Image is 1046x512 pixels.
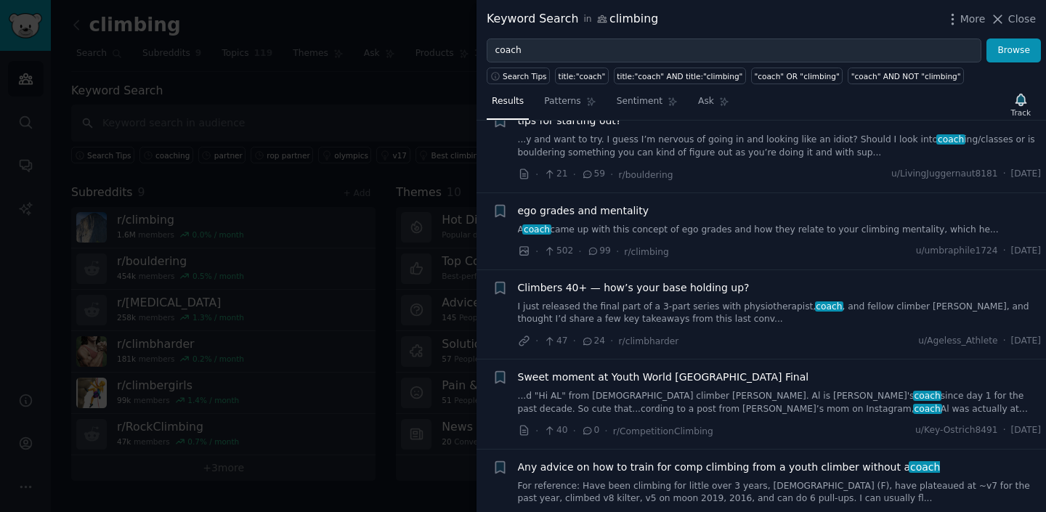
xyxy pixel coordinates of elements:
span: coach [909,461,941,473]
div: Track [1011,107,1031,118]
span: · [578,244,581,259]
a: Sweet moment at Youth World [GEOGRAPHIC_DATA] Final [518,370,809,385]
span: [DATE] [1011,168,1041,181]
span: coach [522,224,551,235]
span: 21 [543,168,567,181]
span: u/LivingJuggernaut8181 [891,168,998,181]
span: r/CompetitionClimbing [613,426,713,436]
span: · [610,167,613,182]
a: ...y and want to try. I guess I’m nervous of going in and looking like an idiot? Should I look in... [518,134,1042,159]
span: coach [815,301,844,312]
span: u/umbraphile1724 [916,245,998,258]
a: title:"coach" [555,68,609,84]
span: · [604,423,607,439]
span: · [535,244,538,259]
span: 40 [543,424,567,437]
div: title:"coach" AND title:"climbing" [617,71,742,81]
span: · [1003,245,1006,258]
span: · [1003,424,1006,437]
a: Acoachcame up with this concept of ego grades and how they relate to your climbing mentality, whi... [518,224,1042,237]
a: I just released the final part of a 3-part series with physiotherapist,coach, and fellow climber ... [518,301,1042,326]
a: ...d "Hi AL" from [DEMOGRAPHIC_DATA] climber [PERSON_NAME]. Al is [PERSON_NAME]'scoachsince day 1... [518,390,1042,415]
span: u/Key-Ostrich8491 [915,424,998,437]
span: 99 [587,245,611,258]
span: More [960,12,986,27]
span: · [610,333,613,349]
a: title:"coach" AND title:"climbing" [614,68,746,84]
span: [DATE] [1011,335,1041,348]
button: More [945,12,986,27]
span: r/climbing [624,247,668,257]
a: "coach" OR "climbing" [751,68,843,84]
span: 47 [543,335,567,348]
span: r/bouldering [619,170,673,180]
div: "coach" AND NOT "climbing" [851,71,961,81]
span: [DATE] [1011,245,1041,258]
input: Try a keyword related to your business [487,38,981,63]
span: r/climbharder [619,336,679,346]
button: Close [990,12,1036,27]
span: · [1003,335,1006,348]
span: · [535,333,538,349]
span: in [583,13,591,26]
a: Any advice on how to train for comp climbing from a youth climber without acoach [518,460,941,475]
span: 24 [581,335,605,348]
span: Ask [698,95,714,108]
span: 0 [581,424,599,437]
span: 502 [543,245,573,258]
span: coach [936,134,965,145]
span: u/Ageless_Athlete [918,335,997,348]
span: [DATE] [1011,424,1041,437]
span: Sentiment [617,95,662,108]
span: Results [492,95,524,108]
a: ego grades and mentality [518,203,649,219]
a: tips for starting out? [518,113,622,129]
span: Close [1008,12,1036,27]
span: · [1003,168,1006,181]
span: coach [913,404,942,414]
span: Search Tips [503,71,547,81]
a: Sentiment [612,90,683,120]
a: "coach" AND NOT "climbing" [848,68,964,84]
a: Patterns [539,90,601,120]
span: · [616,244,619,259]
span: coach [913,391,942,401]
button: Search Tips [487,68,550,84]
a: Climbers 40+ — how’s your base holding up? [518,280,750,296]
span: Any advice on how to train for comp climbing from a youth climber without a [518,460,941,475]
span: · [573,167,576,182]
div: "coach" OR "climbing" [754,71,839,81]
button: Browse [986,38,1041,63]
a: Ask [693,90,734,120]
div: Keyword Search climbing [487,10,658,28]
a: Results [487,90,529,120]
span: · [535,167,538,182]
span: · [573,333,576,349]
button: Track [1006,89,1036,120]
span: 59 [581,168,605,181]
span: · [535,423,538,439]
span: Patterns [544,95,580,108]
div: title:"coach" [559,71,606,81]
a: For reference: Have been climbing for little over 3 years, [DEMOGRAPHIC_DATA] (F), have plateaued... [518,480,1042,505]
span: · [573,423,576,439]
